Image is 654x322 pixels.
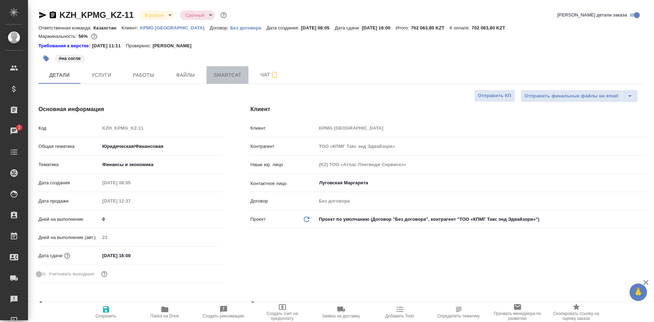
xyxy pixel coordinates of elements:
[121,25,140,30] p: Клиент:
[210,25,230,30] p: Договор:
[38,179,100,186] p: Дата создания
[551,311,602,321] span: Скопировать ссылку на оценку заказа
[219,11,228,20] button: Доп статусы указывают на важность/срочность заказа
[126,42,153,49] p: Проверено:
[38,216,100,223] p: Дней на выполнение
[85,71,118,80] span: Услуги
[488,302,547,322] button: Призвать менеджера по развитию
[301,25,335,30] p: [DATE] 08:05
[38,198,100,205] p: Дата продажи
[267,25,301,30] p: Дата создания:
[251,300,646,308] h4: Ответственные
[54,55,86,61] span: на согле
[251,198,317,205] p: Договор
[100,196,161,206] input: Пустое поле
[92,42,126,49] p: [DATE] 11:11
[450,25,472,30] p: К оплате:
[557,12,627,19] span: [PERSON_NAME] детали заказа
[632,285,644,300] span: 🙏
[492,311,543,321] span: Призвать менеджера по развитию
[143,12,166,18] button: В работе
[38,42,92,49] a: Требования к верстке:
[203,314,244,318] span: Создать рекламацию
[59,10,134,20] a: KZH_KPMG_KZ-11
[169,71,202,80] span: Файлы
[478,92,511,100] span: Отправить КП
[316,123,646,133] input: Пустое поле
[49,270,94,278] span: Учитывать выходные
[127,71,160,80] span: Работы
[251,216,266,223] p: Проект
[429,302,488,322] button: Определить тематику
[38,234,100,241] p: Дней на выполнение (авт.)
[385,314,414,318] span: Добавить Todo
[38,143,100,150] p: Общая тематика
[642,182,644,184] button: Open
[472,25,511,30] p: 702 063,80 KZT
[316,141,646,151] input: Пустое поле
[140,25,210,30] p: KPMG [GEOGRAPHIC_DATA]
[96,314,117,318] span: Сохранить
[257,311,308,321] span: Создать счет на предоплату
[100,269,109,279] button: Выбери, если сб и вс нужно считать рабочими днями для выполнения заказа.
[38,25,93,30] p: Ответственная команда:
[521,90,638,102] div: split button
[100,178,161,188] input: Пустое поле
[371,302,429,322] button: Добавить Todo
[93,25,122,30] p: Казахстан
[521,90,622,102] button: Отправить финальные файлы на email
[38,125,100,132] p: Код
[100,123,222,133] input: Пустое поле
[100,214,222,224] input: ✎ Введи что-нибудь
[211,71,244,80] span: Smartcat
[183,12,206,18] button: Срочный
[230,25,267,30] a: Без договора
[140,25,210,30] a: KPMG [GEOGRAPHIC_DATA]
[251,105,646,114] h4: Клиент
[335,25,362,30] p: Дата сдачи:
[59,55,81,62] p: #на согле
[396,25,411,30] p: Итого:
[38,252,63,259] p: Дата сдачи
[100,251,161,261] input: ✎ Введи что-нибудь
[38,161,100,168] p: Тематика
[251,143,317,150] p: Контрагент
[150,314,179,318] span: Папка на Drive
[38,11,47,19] button: Скопировать ссылку для ЯМессенджера
[547,302,606,322] button: Скопировать ссылку на оценку заказа
[316,213,646,225] div: Проект по умолчанию (Договор "Без договора", контрагент "ТОО «КПМГ Такс энд Эдвайзори»")
[139,11,174,20] div: В работе
[270,71,279,79] svg: Подписаться
[90,32,99,41] button: 42277.40 RUB;
[322,314,360,318] span: Заявка на доставку
[2,122,26,140] a: 2
[253,302,312,322] button: Создать счет на предоплату
[38,105,223,114] h4: Основная информация
[38,42,92,49] div: Нажми, чтобы открыть папку с инструкцией
[525,92,618,100] span: Отправить финальные файлы на email
[100,232,222,242] input: Пустое поле
[630,283,647,301] button: 🙏
[316,159,646,170] input: Пустое поле
[251,161,317,168] p: Наше юр. лицо
[362,25,396,30] p: [DATE] 16:00
[38,34,78,39] p: Маржинальность:
[194,302,253,322] button: Создать рекламацию
[63,251,72,260] button: Если добавить услуги и заполнить их объемом, то дата рассчитается автоматически
[153,42,197,49] p: [PERSON_NAME]
[474,90,515,102] button: Отправить КП
[38,51,54,66] button: Добавить тэг
[100,141,222,152] div: Юридическая/Финансовая
[14,124,24,131] span: 2
[49,11,57,19] button: Скопировать ссылку
[78,34,89,39] p: 56%
[135,302,194,322] button: Папка на Drive
[251,180,317,187] p: Контактное лицо
[43,71,76,80] span: Детали
[253,70,286,79] span: Чат
[411,25,450,30] p: 702 063,80 KZT
[251,125,317,132] p: Клиент
[38,300,223,308] h4: Дополнительно
[100,159,222,171] div: Финансы и экономика
[77,302,135,322] button: Сохранить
